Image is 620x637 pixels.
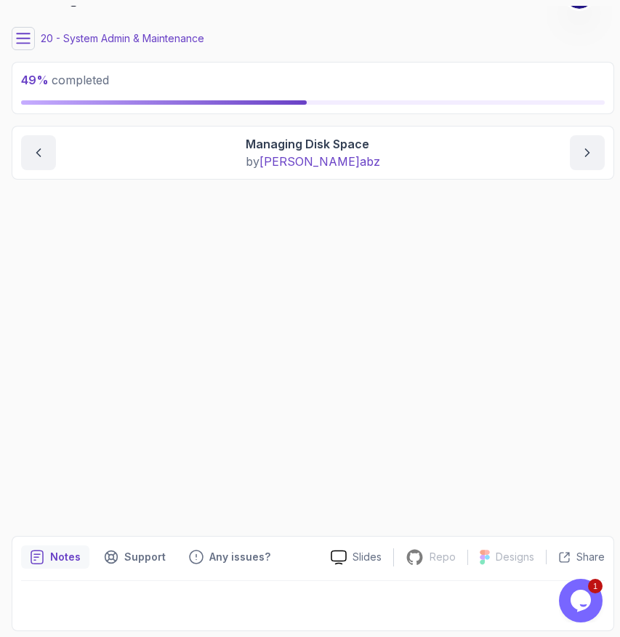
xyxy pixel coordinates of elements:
[496,550,534,564] p: Designs
[246,153,380,170] p: by
[21,545,89,569] button: notes button
[21,73,109,87] span: completed
[209,550,270,564] p: Any issues?
[95,545,174,569] button: Support button
[546,550,605,564] button: Share
[353,550,382,564] p: Slides
[430,550,456,564] p: Repo
[570,135,605,170] button: next content
[50,550,81,564] p: Notes
[180,545,279,569] button: Feedback button
[259,154,380,169] span: [PERSON_NAME] abz
[41,31,204,46] p: 20 - System Admin & Maintenance
[559,579,605,622] iframe: chat widget
[319,550,393,565] a: Slides
[21,135,56,170] button: previous content
[246,135,380,153] p: Managing Disk Space
[576,550,605,564] p: Share
[124,550,166,564] p: Support
[21,73,49,87] span: 49 %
